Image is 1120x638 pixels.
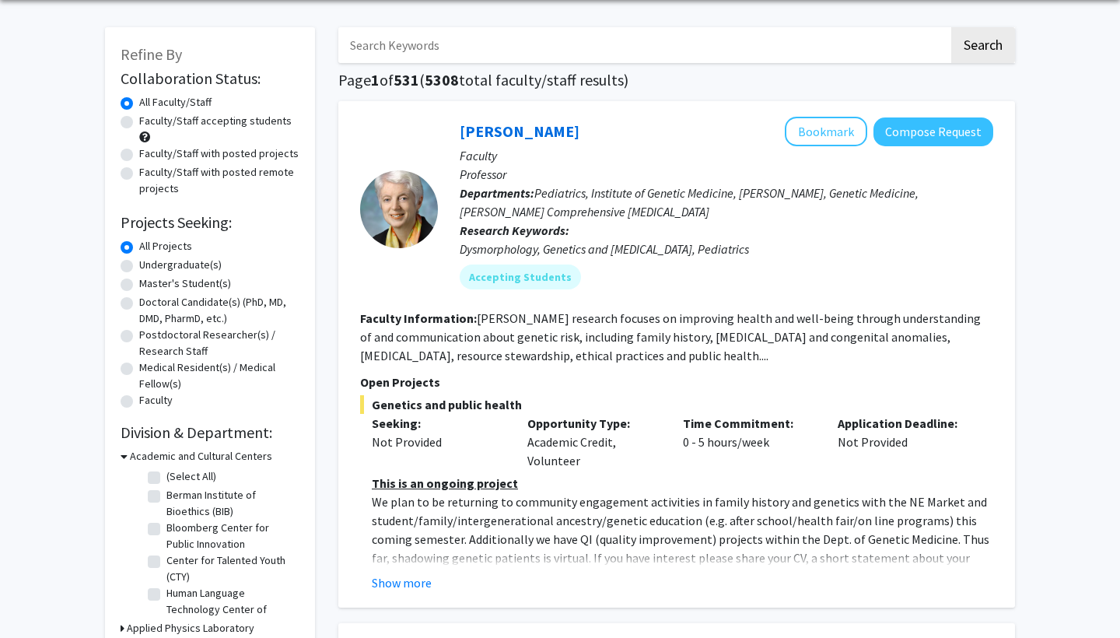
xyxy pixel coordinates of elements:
[371,70,380,89] span: 1
[166,487,296,520] label: Berman Institute of Bioethics (BIB)
[121,423,299,442] h2: Division & Department:
[166,520,296,552] label: Bloomberg Center for Public Innovation
[394,70,419,89] span: 531
[121,44,182,64] span: Refine By
[360,395,993,414] span: Genetics and public health
[338,27,949,63] input: Search Keywords
[527,414,660,433] p: Opportunity Type:
[951,27,1015,63] button: Search
[460,223,569,238] b: Research Keywords:
[372,475,518,491] u: This is an ongoing project
[12,568,66,626] iframe: Chat
[460,185,534,201] b: Departments:
[425,70,459,89] span: 5308
[360,310,981,363] fg-read-more: [PERSON_NAME] research focuses on improving health and well-being through understanding of and co...
[139,113,292,129] label: Faculty/Staff accepting students
[360,310,477,326] b: Faculty Information:
[460,185,919,219] span: Pediatrics, Institute of Genetic Medicine, [PERSON_NAME], Genetic Medicine, [PERSON_NAME] Compreh...
[139,94,212,110] label: All Faculty/Staff
[516,414,671,470] div: Academic Credit, Volunteer
[671,414,827,470] div: 0 - 5 hours/week
[130,448,272,464] h3: Academic and Cultural Centers
[460,146,993,165] p: Faculty
[166,468,216,485] label: (Select All)
[166,552,296,585] label: Center for Talented Youth (CTY)
[166,585,296,634] label: Human Language Technology Center of Excellence (HLTCOE)
[683,414,815,433] p: Time Commitment:
[139,145,299,162] label: Faculty/Staff with posted projects
[139,257,222,273] label: Undergraduate(s)
[460,121,579,141] a: [PERSON_NAME]
[139,392,173,408] label: Faculty
[139,294,299,327] label: Doctoral Candidate(s) (PhD, MD, DMD, PharmD, etc.)
[372,573,432,592] button: Show more
[372,433,504,451] div: Not Provided
[460,265,581,289] mat-chip: Accepting Students
[139,238,192,254] label: All Projects
[372,493,993,605] p: We plan to be returning to community engagement activities in family history and genetics with th...
[121,69,299,88] h2: Collaboration Status:
[785,117,867,146] button: Add Joann Bodurtha to Bookmarks
[139,359,299,392] label: Medical Resident(s) / Medical Fellow(s)
[372,414,504,433] p: Seeking:
[360,373,993,391] p: Open Projects
[139,327,299,359] label: Postdoctoral Researcher(s) / Research Staff
[826,414,982,470] div: Not Provided
[127,620,254,636] h3: Applied Physics Laboratory
[139,164,299,197] label: Faculty/Staff with posted remote projects
[338,71,1015,89] h1: Page of ( total faculty/staff results)
[139,275,231,292] label: Master's Student(s)
[460,165,993,184] p: Professor
[873,117,993,146] button: Compose Request to Joann Bodurtha
[838,414,970,433] p: Application Deadline:
[460,240,993,258] div: Dysmorphology, Genetics and [MEDICAL_DATA], Pediatrics
[121,213,299,232] h2: Projects Seeking:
